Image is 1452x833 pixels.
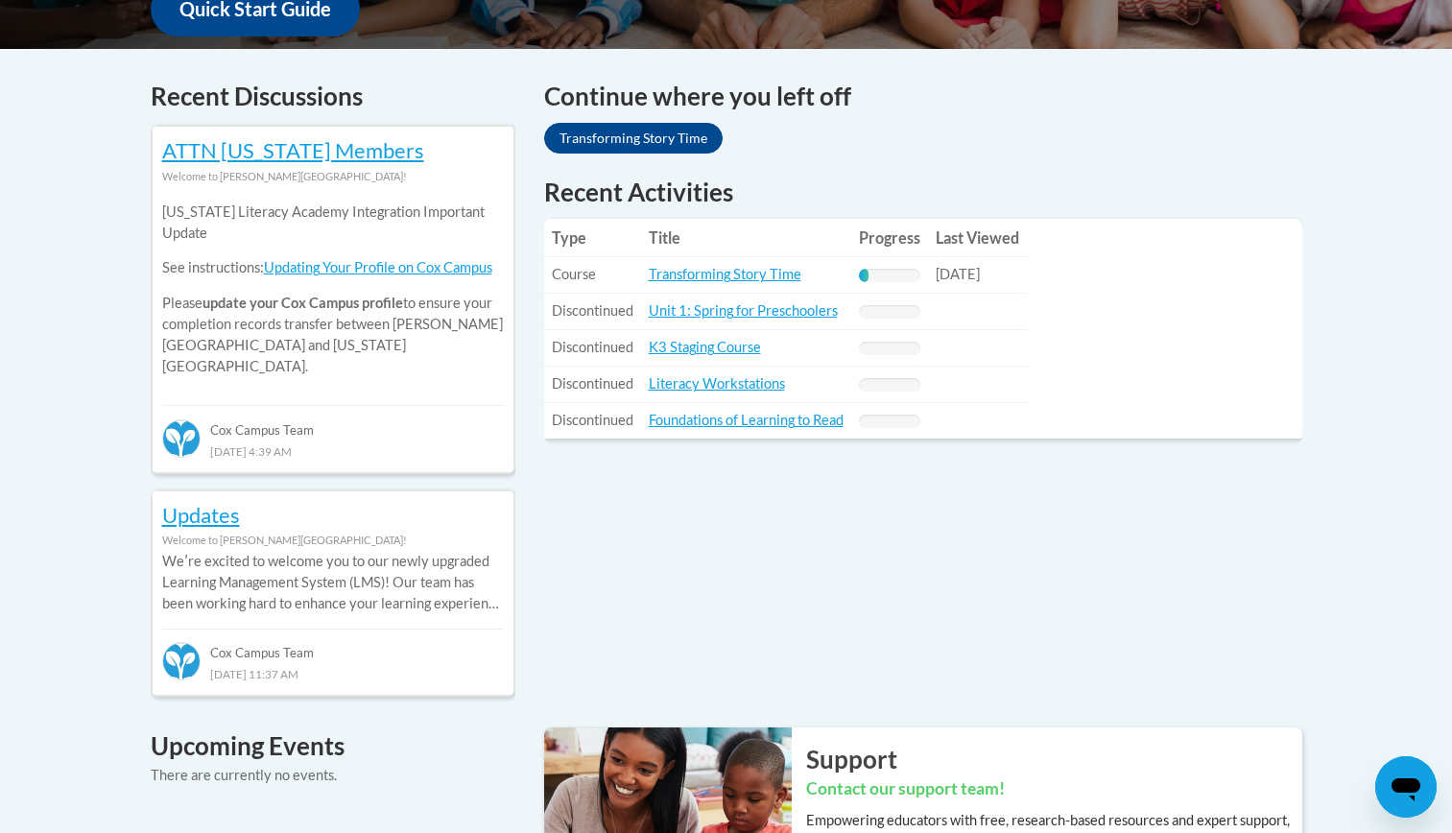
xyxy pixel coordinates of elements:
[151,727,515,765] h4: Upcoming Events
[859,269,869,282] div: Progress, %
[936,266,980,282] span: [DATE]
[806,777,1302,801] h3: Contact our support team!
[928,219,1027,257] th: Last Viewed
[162,166,504,187] div: Welcome to [PERSON_NAME][GEOGRAPHIC_DATA]!
[1375,756,1437,818] iframe: Button to launch messaging window
[641,219,851,257] th: Title
[162,663,504,684] div: [DATE] 11:37 AM
[649,412,844,428] a: Foundations of Learning to Read
[151,767,337,783] span: There are currently no events.
[851,219,928,257] th: Progress
[544,123,723,154] a: Transforming Story Time
[544,175,1302,209] h1: Recent Activities
[552,266,596,282] span: Course
[162,642,201,680] img: Cox Campus Team
[649,375,785,392] a: Literacy Workstations
[162,502,240,528] a: Updates
[552,375,633,392] span: Discontinued
[264,259,492,275] a: Updating Your Profile on Cox Campus
[649,302,838,319] a: Unit 1: Spring for Preschoolers
[552,339,633,355] span: Discontinued
[162,419,201,458] img: Cox Campus Team
[162,530,504,551] div: Welcome to [PERSON_NAME][GEOGRAPHIC_DATA]!
[806,742,1302,776] h2: Support
[649,266,801,282] a: Transforming Story Time
[162,440,504,462] div: [DATE] 4:39 AM
[552,412,633,428] span: Discontinued
[202,295,403,311] b: update your Cox Campus profile
[162,257,504,278] p: See instructions:
[552,302,633,319] span: Discontinued
[162,202,504,244] p: [US_STATE] Literacy Academy Integration Important Update
[162,137,424,163] a: ATTN [US_STATE] Members
[544,219,641,257] th: Type
[162,187,504,392] div: Please to ensure your completion records transfer between [PERSON_NAME][GEOGRAPHIC_DATA] and [US_...
[162,405,504,440] div: Cox Campus Team
[649,339,761,355] a: K3 Staging Course
[544,78,1302,115] h4: Continue where you left off
[162,551,504,614] p: Weʹre excited to welcome you to our newly upgraded Learning Management System (LMS)! Our team has...
[162,629,504,663] div: Cox Campus Team
[151,78,515,115] h4: Recent Discussions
